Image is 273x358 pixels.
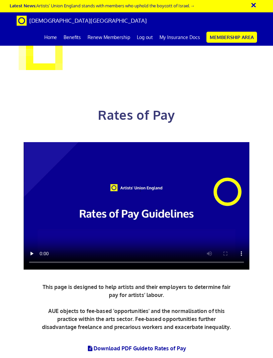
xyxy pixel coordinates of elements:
[148,345,186,352] span: to Rates of Pay
[41,29,60,46] a: Home
[10,3,195,8] a: Latest News:Artists’ Union England stands with members who uphold the boycott of Israel →
[40,283,233,331] p: This page is designed to help artists and their employers to determine fair pay for artists’ labo...
[29,17,147,24] span: [DEMOGRAPHIC_DATA][GEOGRAPHIC_DATA]
[10,3,36,8] strong: Latest News:
[84,29,134,46] a: Renew Membership
[12,12,152,29] a: Brand [DEMOGRAPHIC_DATA][GEOGRAPHIC_DATA]
[98,107,175,123] span: Rates of Pay
[206,32,257,43] a: Membership Area
[134,29,156,46] a: Log out
[60,29,84,46] a: Benefits
[87,345,186,352] a: Download PDF Guideto Rates of Pay
[156,29,203,46] a: My Insurance Docs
